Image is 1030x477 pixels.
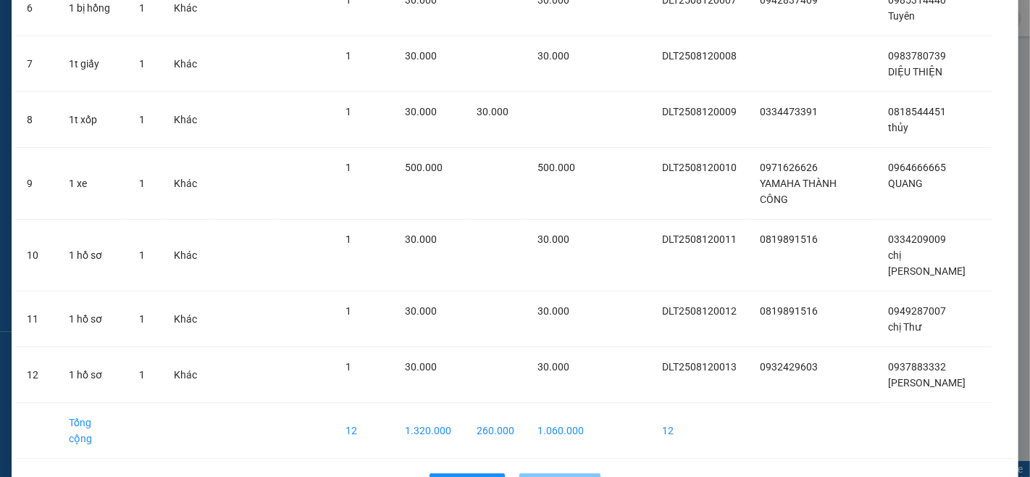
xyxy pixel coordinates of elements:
span: 1 [346,305,351,317]
span: DLT2508120013 [662,361,737,373]
span: 0983780739 [888,50,946,62]
span: 1 [139,369,145,381]
td: 260.000 [465,403,526,459]
span: 30.000 [537,50,569,62]
span: DLT2508120010 [662,162,737,173]
span: chị [PERSON_NAME] [888,249,966,277]
span: 30.000 [537,305,569,317]
span: DLT2508120012 [662,305,737,317]
span: 30.000 [405,106,437,117]
span: 30.000 [477,106,508,117]
span: 30.000 [537,361,569,373]
span: 0937883332 [888,361,946,373]
td: 12 [650,403,748,459]
span: 0818544451 [888,106,946,117]
td: 1.320.000 [393,403,465,459]
span: 1 [139,178,145,189]
td: 1.060.000 [526,403,595,459]
span: 1 [139,114,145,125]
span: 1 [346,361,351,373]
td: 12 [15,347,57,403]
span: thủy [888,122,908,133]
span: 0334209009 [888,233,946,245]
td: 7 [15,36,57,92]
span: 1 [139,313,145,325]
td: 1 hồ sơ [57,220,127,291]
span: [PERSON_NAME] [888,377,966,389]
td: Khác [162,347,209,403]
td: Khác [162,220,209,291]
span: 30.000 [405,305,437,317]
span: 1 [139,58,145,70]
span: 1 [346,50,351,62]
td: 12 [334,403,393,459]
td: Khác [162,148,209,220]
div: Nhận: VP [PERSON_NAME] [151,85,260,115]
span: 0819891516 [760,233,818,245]
span: 30.000 [405,233,437,245]
span: 1 [346,162,351,173]
span: 30.000 [405,50,437,62]
td: Khác [162,36,209,92]
span: 0971626626 [760,162,818,173]
span: DLT2508120008 [662,50,737,62]
td: 1t xốp [57,92,127,148]
text: DLT2508120013 [82,61,190,77]
td: 9 [15,148,57,220]
span: chị Thư [888,321,921,333]
span: 0334473391 [760,106,818,117]
td: 10 [15,220,57,291]
td: 1 hồ sơ [57,291,127,347]
td: Khác [162,291,209,347]
span: 0932429603 [760,361,818,373]
span: 30.000 [537,233,569,245]
td: Tổng cộng [57,403,127,459]
td: 1t giấy [57,36,127,92]
span: 500.000 [405,162,443,173]
td: 8 [15,92,57,148]
span: DLT2508120011 [662,233,737,245]
td: Khác [162,92,209,148]
span: Tuyên [888,10,915,22]
span: YAMAHA THÀNH CÔNG [760,178,837,205]
span: 1 [139,2,145,14]
span: 0964666665 [888,162,946,173]
span: 0949287007 [888,305,946,317]
span: 1 [346,233,351,245]
span: DLT2508120009 [662,106,737,117]
td: 1 hồ sơ [57,347,127,403]
span: 0819891516 [760,305,818,317]
span: 1 [346,106,351,117]
td: 1 xe [57,148,127,220]
span: DIỆU THIỆN [888,66,942,78]
span: 500.000 [537,162,575,173]
span: QUANG [888,178,923,189]
span: 1 [139,249,145,261]
span: 30.000 [405,361,437,373]
td: 11 [15,291,57,347]
div: Gửi: VP [GEOGRAPHIC_DATA] [11,85,144,115]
